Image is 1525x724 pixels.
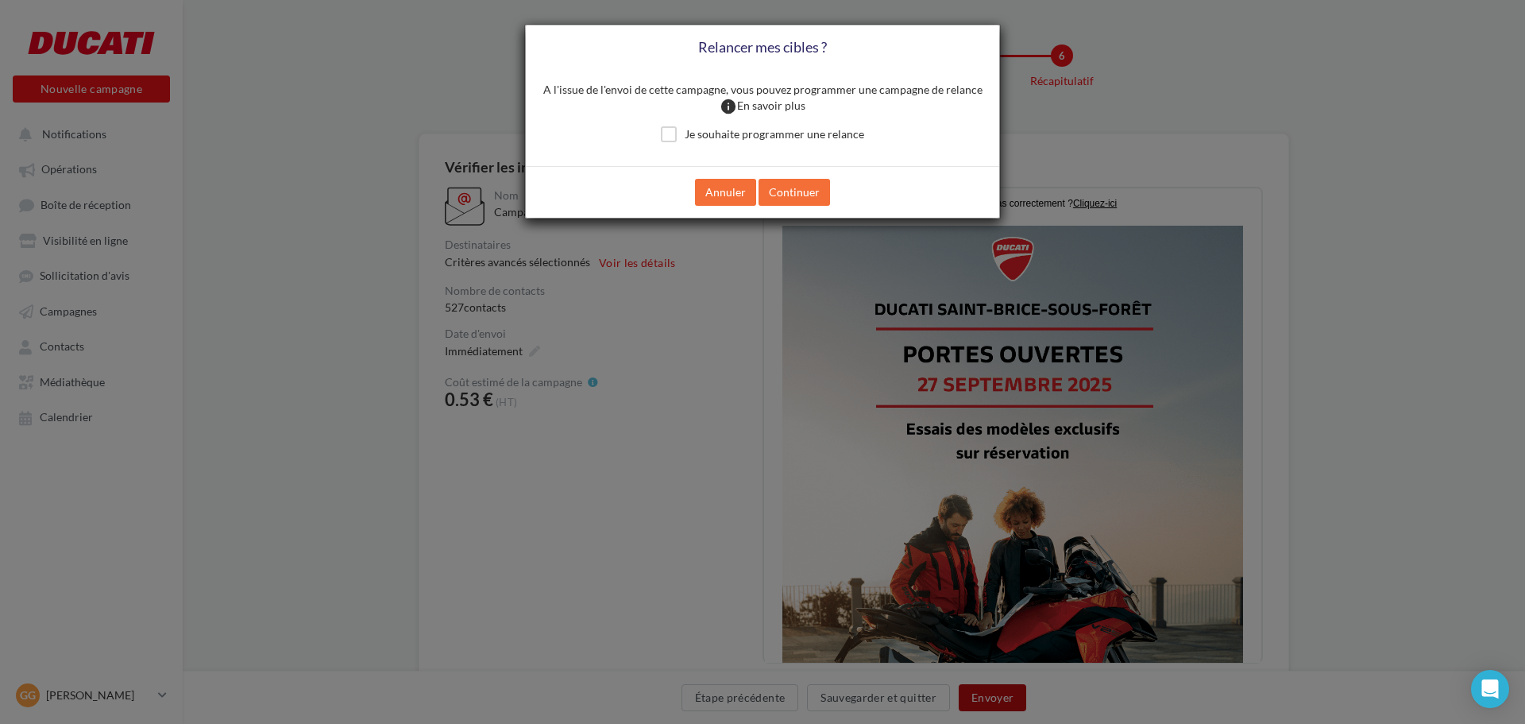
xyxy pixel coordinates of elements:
[695,179,756,206] button: Annuler
[308,8,352,20] a: Cliquez-ici
[720,99,737,114] i: info
[308,9,352,20] u: Cliquez-ici
[17,37,478,613] img: Post_2_Saint_Brice_sous_foret.png
[538,70,987,126] div: A l'issue de l'envoi de cette campagne, vous pouvez programmer une campagne de relance
[759,179,830,206] button: Continuer
[538,37,987,70] p: Relancer mes cibles ?
[1471,670,1509,708] div: Open Intercom Messenger
[720,99,805,112] a: infoEn savoir plus
[661,126,864,142] label: Je souhaite programmer une relance
[144,9,308,20] span: L'email ne s'affiche pas correctement ?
